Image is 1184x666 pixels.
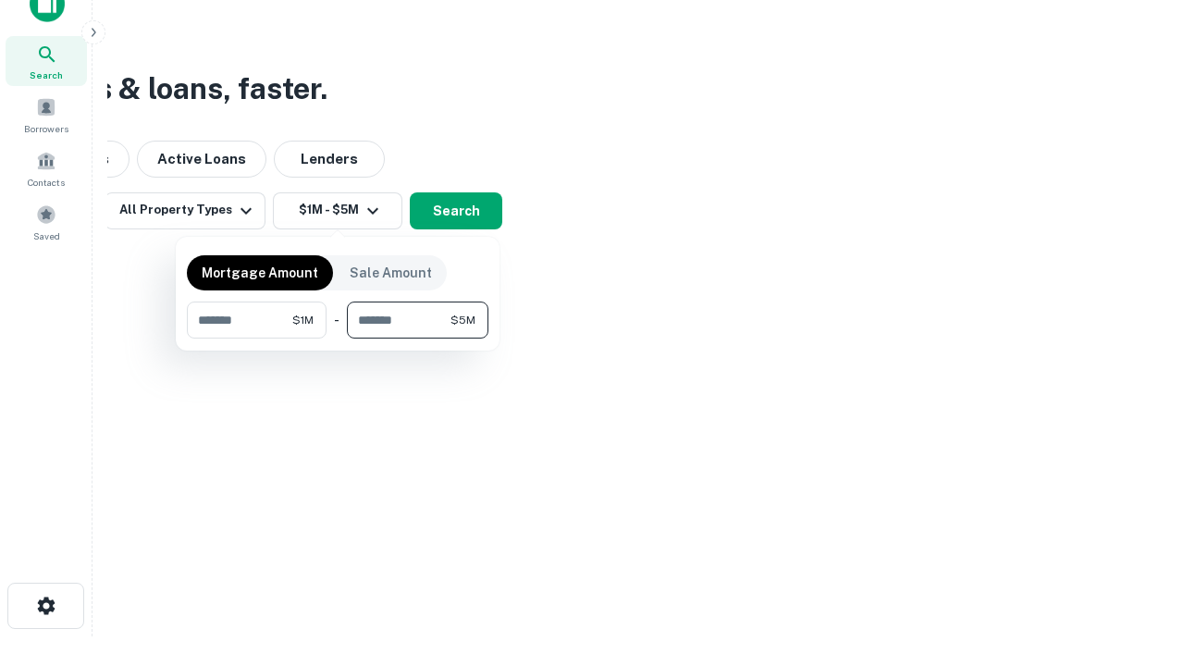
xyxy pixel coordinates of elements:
[292,312,314,328] span: $1M
[450,312,475,328] span: $5M
[202,263,318,283] p: Mortgage Amount
[1091,518,1184,607] iframe: Chat Widget
[334,302,339,339] div: -
[350,263,432,283] p: Sale Amount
